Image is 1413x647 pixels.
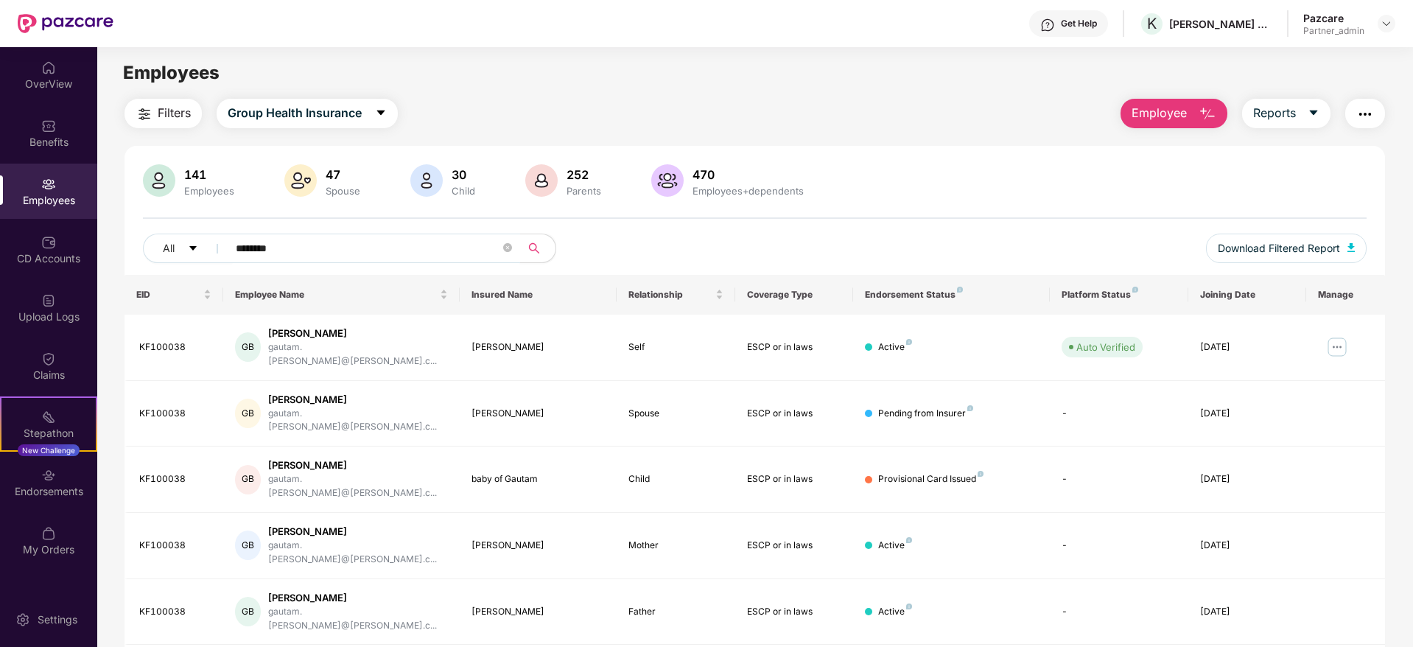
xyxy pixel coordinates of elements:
[41,293,56,308] img: svg+xml;base64,PHN2ZyBpZD0iVXBsb2FkX0xvZ3MiIGRhdGEtbmFtZT0iVXBsb2FkIExvZ3MiIHhtbG5zPSJodHRwOi8vd3...
[471,407,606,421] div: [PERSON_NAME]
[41,468,56,483] img: svg+xml;base64,PHN2ZyBpZD0iRW5kb3JzZW1lbnRzIiB4bWxucz0iaHR0cDovL3d3dy53My5vcmcvMjAwMC9zdmciIHdpZH...
[139,605,211,619] div: KF100038
[1050,513,1188,579] td: -
[41,235,56,250] img: svg+xml;base64,PHN2ZyBpZD0iQ0RfQWNjb3VudHMiIGRhdGEtbmFtZT0iQ0QgQWNjb3VudHMiIHhtbG5zPSJodHRwOi8vd3...
[1040,18,1055,32] img: svg+xml;base64,PHN2ZyBpZD0iSGVscC0zMngzMiIgeG1sbnM9Imh0dHA6Ly93d3cudzMub3JnLzIwMDAvc3ZnIiB3aWR0aD...
[449,167,478,182] div: 30
[1200,605,1294,619] div: [DATE]
[18,14,113,33] img: New Pazcare Logo
[1325,335,1349,359] img: manageButton
[181,167,237,182] div: 141
[268,326,447,340] div: [PERSON_NAME]
[223,275,460,315] th: Employee Name
[503,242,512,256] span: close-circle
[235,332,261,362] div: GB
[503,243,512,252] span: close-circle
[1147,15,1157,32] span: K
[906,339,912,345] img: svg+xml;base64,PHN2ZyB4bWxucz0iaHR0cDovL3d3dy53My5vcmcvMjAwMC9zdmciIHdpZHRoPSI4IiBoZWlnaHQ9IjgiIH...
[1200,472,1294,486] div: [DATE]
[158,104,191,122] span: Filters
[628,407,723,421] div: Spouse
[747,605,841,619] div: ESCP or in laws
[235,399,261,428] div: GB
[323,167,363,182] div: 47
[978,471,984,477] img: svg+xml;base64,PHN2ZyB4bWxucz0iaHR0cDovL3d3dy53My5vcmcvMjAwMC9zdmciIHdpZHRoPSI4IiBoZWlnaHQ9IjgiIH...
[268,340,447,368] div: gautam.[PERSON_NAME]@[PERSON_NAME].c...
[747,407,841,421] div: ESCP or in laws
[163,240,175,256] span: All
[1306,275,1385,315] th: Manage
[284,164,317,197] img: svg+xml;base64,PHN2ZyB4bWxucz0iaHR0cDovL3d3dy53My5vcmcvMjAwMC9zdmciIHhtbG5zOnhsaW5rPSJodHRwOi8vd3...
[519,234,556,263] button: search
[41,410,56,424] img: svg+xml;base64,PHN2ZyB4bWxucz0iaHR0cDovL3d3dy53My5vcmcvMjAwMC9zdmciIHdpZHRoPSIyMSIgaGVpZ2h0PSIyMC...
[690,167,807,182] div: 470
[1188,275,1306,315] th: Joining Date
[136,105,153,123] img: svg+xml;base64,PHN2ZyB4bWxucz0iaHR0cDovL3d3dy53My5vcmcvMjAwMC9zdmciIHdpZHRoPSIyNCIgaGVpZ2h0PSIyNC...
[181,185,237,197] div: Employees
[747,539,841,553] div: ESCP or in laws
[41,526,56,541] img: svg+xml;base64,PHN2ZyBpZD0iTXlfT3JkZXJzIiBkYXRhLW5hbWU9Ik15IE9yZGVycyIgeG1sbnM9Imh0dHA6Ly93d3cudz...
[235,597,261,626] div: GB
[1356,105,1374,123] img: svg+xml;base64,PHN2ZyB4bWxucz0iaHR0cDovL3d3dy53My5vcmcvMjAwMC9zdmciIHdpZHRoPSIyNCIgaGVpZ2h0PSIyNC...
[564,167,604,182] div: 252
[136,289,200,301] span: EID
[228,104,362,122] span: Group Health Insurance
[143,164,175,197] img: svg+xml;base64,PHN2ZyB4bWxucz0iaHR0cDovL3d3dy53My5vcmcvMjAwMC9zdmciIHhtbG5zOnhsaW5rPSJodHRwOi8vd3...
[323,185,363,197] div: Spouse
[1218,240,1340,256] span: Download Filtered Report
[235,465,261,494] div: GB
[1199,105,1216,123] img: svg+xml;base64,PHN2ZyB4bWxucz0iaHR0cDovL3d3dy53My5vcmcvMjAwMC9zdmciIHhtbG5zOnhsaW5rPSJodHRwOi8vd3...
[41,352,56,366] img: svg+xml;base64,PHN2ZyBpZD0iQ2xhaW0iIHhtbG5zPSJodHRwOi8vd3d3LnczLm9yZy8yMDAwL3N2ZyIgd2lkdGg9IjIwIi...
[651,164,684,197] img: svg+xml;base64,PHN2ZyB4bWxucz0iaHR0cDovL3d3dy53My5vcmcvMjAwMC9zdmciIHhtbG5zOnhsaW5rPSJodHRwOi8vd3...
[1200,340,1294,354] div: [DATE]
[1381,18,1392,29] img: svg+xml;base64,PHN2ZyBpZD0iRHJvcGRvd24tMzJ4MzIiIHhtbG5zPSJodHRwOi8vd3d3LnczLm9yZy8yMDAwL3N2ZyIgd2...
[471,539,606,553] div: [PERSON_NAME]
[628,605,723,619] div: Father
[1242,99,1330,128] button: Reportscaret-down
[1062,289,1176,301] div: Platform Status
[1200,539,1294,553] div: [DATE]
[1050,447,1188,513] td: -
[1303,11,1364,25] div: Pazcare
[1061,18,1097,29] div: Get Help
[235,531,261,560] div: GB
[143,234,233,263] button: Allcaret-down
[564,185,604,197] div: Parents
[1132,287,1138,293] img: svg+xml;base64,PHN2ZyB4bWxucz0iaHR0cDovL3d3dy53My5vcmcvMjAwMC9zdmciIHdpZHRoPSI4IiBoZWlnaHQ9IjgiIH...
[460,275,617,315] th: Insured Name
[268,539,447,567] div: gautam.[PERSON_NAME]@[PERSON_NAME].c...
[628,289,712,301] span: Relationship
[41,119,56,133] img: svg+xml;base64,PHN2ZyBpZD0iQmVuZWZpdHMiIHhtbG5zPSJodHRwOi8vd3d3LnczLm9yZy8yMDAwL3N2ZyIgd2lkdGg9Ij...
[865,289,1038,301] div: Endorsement Status
[268,605,447,633] div: gautam.[PERSON_NAME]@[PERSON_NAME].c...
[878,539,912,553] div: Active
[878,472,984,486] div: Provisional Card Issued
[268,407,447,435] div: gautam.[PERSON_NAME]@[PERSON_NAME].c...
[41,177,56,192] img: svg+xml;base64,PHN2ZyBpZD0iRW1wbG95ZWVzIiB4bWxucz0iaHR0cDovL3d3dy53My5vcmcvMjAwMC9zdmciIHdpZHRoPS...
[519,242,548,254] span: search
[268,472,447,500] div: gautam.[PERSON_NAME]@[PERSON_NAME].c...
[471,340,606,354] div: [PERSON_NAME]
[1169,17,1272,31] div: [PERSON_NAME] FINANCE PRIVATE LIMITED
[906,604,912,609] img: svg+xml;base64,PHN2ZyB4bWxucz0iaHR0cDovL3d3dy53My5vcmcvMjAwMC9zdmciIHdpZHRoPSI4IiBoZWlnaHQ9IjgiIH...
[449,185,478,197] div: Child
[268,393,447,407] div: [PERSON_NAME]
[188,243,198,255] span: caret-down
[15,612,30,627] img: svg+xml;base64,PHN2ZyBpZD0iU2V0dGluZy0yMHgyMCIgeG1sbnM9Imh0dHA6Ly93d3cudzMub3JnLzIwMDAvc3ZnIiB3aW...
[878,340,912,354] div: Active
[125,275,223,315] th: EID
[628,539,723,553] div: Mother
[18,444,80,456] div: New Challenge
[1253,104,1296,122] span: Reports
[410,164,443,197] img: svg+xml;base64,PHN2ZyB4bWxucz0iaHR0cDovL3d3dy53My5vcmcvMjAwMC9zdmciIHhtbG5zOnhsaW5rPSJodHRwOi8vd3...
[1050,579,1188,646] td: -
[217,99,398,128] button: Group Health Insurancecaret-down
[1200,407,1294,421] div: [DATE]
[139,407,211,421] div: KF100038
[906,537,912,543] img: svg+xml;base64,PHN2ZyB4bWxucz0iaHR0cDovL3d3dy53My5vcmcvMjAwMC9zdmciIHdpZHRoPSI4IiBoZWlnaHQ9IjgiIH...
[628,472,723,486] div: Child
[268,591,447,605] div: [PERSON_NAME]
[690,185,807,197] div: Employees+dependents
[747,340,841,354] div: ESCP or in laws
[617,275,734,315] th: Relationship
